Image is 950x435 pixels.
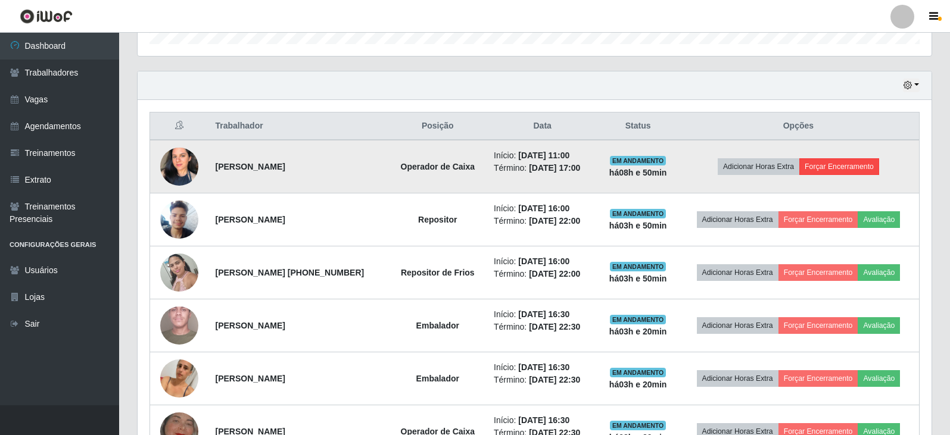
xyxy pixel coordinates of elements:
strong: [PERSON_NAME] [216,162,285,171]
button: Forçar Encerramento [799,158,879,175]
time: [DATE] 22:00 [529,216,580,226]
button: Adicionar Horas Extra [697,370,778,387]
img: 1733585220712.jpeg [160,140,198,193]
li: Início: [494,149,591,162]
span: EM ANDAMENTO [610,156,666,165]
li: Início: [494,308,591,321]
li: Término: [494,268,591,280]
time: [DATE] 22:30 [529,375,580,384]
strong: [PERSON_NAME] [216,374,285,383]
strong: Embalador [416,321,459,330]
button: Avaliação [858,317,900,334]
time: [DATE] 16:30 [518,309,569,319]
time: [DATE] 16:30 [518,415,569,425]
time: [DATE] 11:00 [518,151,569,160]
strong: [PERSON_NAME] [216,321,285,330]
li: Início: [494,414,591,427]
li: Término: [494,162,591,174]
time: [DATE] 16:00 [518,204,569,213]
button: Avaliação [858,211,900,228]
time: [DATE] 16:30 [518,362,569,372]
li: Término: [494,321,591,333]
button: Forçar Encerramento [778,211,858,228]
time: [DATE] 17:00 [529,163,580,173]
th: Status [598,112,677,140]
button: Avaliação [858,264,900,281]
strong: há 03 h e 50 min [609,221,667,230]
li: Início: [494,255,591,268]
button: Adicionar Horas Extra [697,264,778,281]
button: Forçar Encerramento [778,317,858,334]
button: Avaliação [858,370,900,387]
strong: há 03 h e 50 min [609,274,667,283]
time: [DATE] 22:00 [529,269,580,278]
strong: há 03 h e 20 min [609,327,667,336]
span: EM ANDAMENTO [610,315,666,324]
img: 1702328329487.jpeg [160,247,198,298]
th: Data [487,112,598,140]
img: 1705933519386.jpeg [160,283,198,368]
th: Trabalhador [208,112,389,140]
li: Início: [494,361,591,374]
button: Forçar Encerramento [778,370,858,387]
li: Término: [494,215,591,227]
span: EM ANDAMENTO [610,421,666,430]
strong: Repositor de Frios [401,268,475,277]
button: Forçar Encerramento [778,264,858,281]
th: Opções [678,112,920,140]
strong: Repositor [418,215,457,224]
span: EM ANDAMENTO [610,209,666,218]
strong: Operador de Caixa [401,162,475,171]
li: Início: [494,202,591,215]
img: 1745015698766.jpeg [160,194,198,245]
th: Posição [389,112,487,140]
strong: [PERSON_NAME] [PHONE_NUMBER] [216,268,365,277]
strong: há 03 h e 20 min [609,380,667,389]
img: CoreUI Logo [20,9,73,24]
time: [DATE] 22:30 [529,322,580,331]
span: EM ANDAMENTO [610,262,666,271]
strong: há 08 h e 50 min [609,168,667,177]
button: Adicionar Horas Extra [697,317,778,334]
span: EM ANDAMENTO [610,368,666,377]
li: Término: [494,374,591,386]
strong: Embalador [416,374,459,383]
img: 1754941954755.jpeg [160,345,198,412]
button: Adicionar Horas Extra [718,158,799,175]
time: [DATE] 16:00 [518,256,569,266]
button: Adicionar Horas Extra [697,211,778,228]
strong: [PERSON_NAME] [216,215,285,224]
